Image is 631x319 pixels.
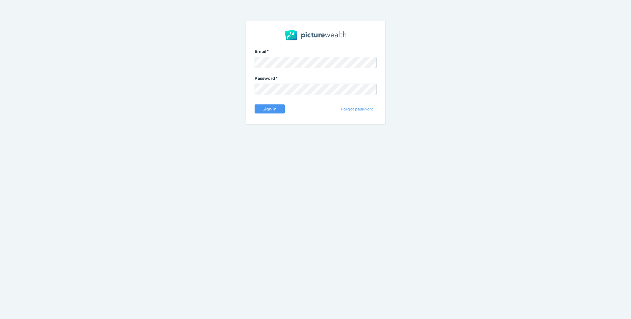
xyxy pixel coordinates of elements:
span: Forgot password [338,107,376,111]
button: Sign in [255,104,285,113]
span: Sign in [260,107,279,111]
label: Password [255,76,377,84]
button: Forgot password [338,104,376,113]
label: Email [255,49,377,57]
img: PW [285,30,346,40]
